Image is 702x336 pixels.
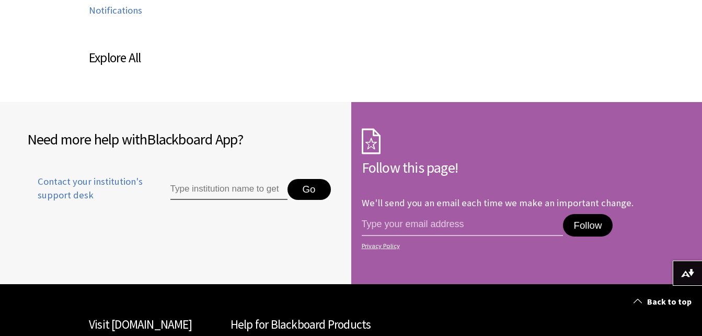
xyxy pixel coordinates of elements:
[27,175,146,215] a: Contact your institution's support desk
[362,128,381,154] img: Subscription Icon
[27,128,341,150] h2: Need more help with ?
[362,214,563,236] input: email address
[362,156,675,178] h2: Follow this page!
[626,292,702,311] a: Back to top
[89,317,192,332] a: Visit [DOMAIN_NAME]
[170,179,287,200] input: Type institution name to get support
[147,130,237,149] span: Blackboard App
[89,5,142,17] a: Notifications
[287,179,331,200] button: Go
[362,197,634,209] p: We'll send you an email each time we make an important change.
[27,175,146,202] span: Contact your institution's support desk
[231,316,472,334] h2: Help for Blackboard Products
[362,242,672,250] a: Privacy Policy
[89,48,458,68] h3: Explore All
[563,214,612,237] button: Follow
